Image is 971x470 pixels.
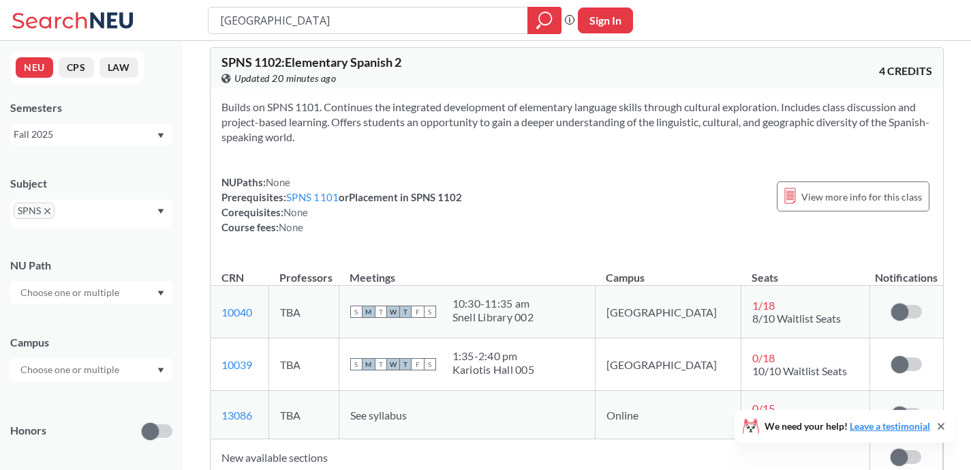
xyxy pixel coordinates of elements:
[10,258,172,273] div: NU Path
[59,57,94,78] button: CPS
[283,206,308,218] span: None
[279,221,303,233] span: None
[219,9,518,32] input: Class, professor, course number, "phrase"
[14,284,128,301] input: Choose one or multiple
[157,368,164,373] svg: Dropdown arrow
[363,306,375,318] span: M
[14,127,156,142] div: Fall 2025
[536,11,553,30] svg: magnifying glass
[234,71,336,86] span: Updated 20 minutes ago
[16,57,53,78] button: NEU
[595,338,741,391] td: [GEOGRAPHIC_DATA]
[14,362,128,378] input: Choose one or multiple
[452,363,534,377] div: Kariotis Hall 005
[595,286,741,338] td: [GEOGRAPHIC_DATA]
[578,8,633,33] button: Sign In
[221,358,252,371] a: 10039
[266,176,290,188] span: None
[850,420,930,432] a: Leave a testimonial
[879,63,932,78] span: 4 CREDITS
[10,100,172,115] div: Semesters
[765,422,930,431] span: We need your help!
[452,349,534,363] div: 1:35 - 2:40 pm
[399,306,412,318] span: T
[387,358,399,370] span: W
[741,256,869,286] th: Seats
[412,358,424,370] span: F
[595,256,741,286] th: Campus
[752,402,775,415] span: 0 / 15
[221,175,462,235] div: NUPaths: Prerequisites: or Placement in SPNS 1102 Corequisites: Course fees:
[424,358,436,370] span: S
[595,391,741,439] td: Online
[375,358,387,370] span: T
[221,306,252,319] a: 10040
[350,306,363,318] span: S
[10,123,172,145] div: Fall 2025Dropdown arrow
[157,133,164,138] svg: Dropdown arrow
[268,286,339,338] td: TBA
[10,423,46,439] p: Honors
[286,191,339,203] a: SPNS 1101
[452,310,534,324] div: Snell Library 002
[10,199,172,227] div: SPNSX to remove pillDropdown arrow
[10,176,172,191] div: Subject
[10,358,172,381] div: Dropdown arrow
[350,409,407,422] span: See syllabus
[801,188,922,205] span: View more info for this class
[157,209,164,214] svg: Dropdown arrow
[363,358,375,370] span: M
[221,55,401,70] span: SPNS 1102 : Elementary Spanish 2
[157,291,164,296] svg: Dropdown arrow
[752,312,841,325] span: 8/10 Waitlist Seats
[527,7,561,34] div: magnifying glass
[424,306,436,318] span: S
[375,306,387,318] span: T
[268,256,339,286] th: Professors
[452,297,534,310] div: 10:30 - 11:35 am
[412,306,424,318] span: F
[339,256,595,286] th: Meetings
[752,351,775,364] span: 0 / 18
[268,391,339,439] td: TBA
[869,256,942,286] th: Notifications
[10,335,172,350] div: Campus
[221,100,932,145] section: Builds on SPNS 1101. Continues the integrated development of elementary language skills through c...
[221,270,244,285] div: CRN
[752,299,775,312] span: 1 / 18
[350,358,363,370] span: S
[44,208,50,214] svg: X to remove pill
[99,57,138,78] button: LAW
[399,358,412,370] span: T
[268,338,339,391] td: TBA
[752,364,847,377] span: 10/10 Waitlist Seats
[221,409,252,422] a: 13086
[387,306,399,318] span: W
[10,281,172,304] div: Dropdown arrow
[14,203,55,219] span: SPNSX to remove pill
